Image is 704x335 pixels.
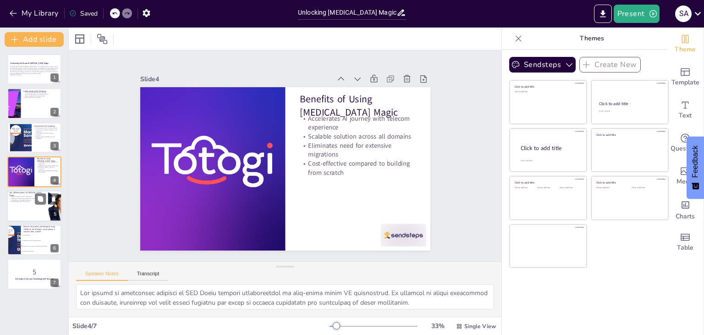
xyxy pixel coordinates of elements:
div: Change the overall theme [667,28,704,61]
span: It accelerates your AI journey with existing telecom experience. [22,246,61,246]
button: Transcript [128,271,169,281]
span: Template [671,78,699,88]
div: https://cdn.sendsteps.com/images/logo/sendsteps_logo_white.pnghttps://cdn.sendsteps.com/images/lo... [7,54,61,84]
div: https://cdn.sendsteps.com/images/logo/sendsteps_logo_white.pnghttps://cdn.sendsteps.com/images/lo... [7,88,61,118]
div: Layout [72,32,87,46]
button: Delete Slide [48,193,59,204]
p: Scalable solution across all domains [300,132,416,141]
span: Text [679,111,692,121]
div: Click to add title [599,101,660,106]
textarea: Lor ipsumd si ametconsec adipisci el SED Doeiu tempori utlaboreetdol ma aliq-enima minim VE quisn... [76,284,494,309]
div: Click to add text [632,187,661,189]
span: Questions [671,144,700,154]
button: My Library [7,6,62,21]
button: Duplicate Slide [35,193,46,204]
p: Kinetic layer focuses on business processes [34,133,59,136]
span: Feedback [691,145,699,178]
span: Table [677,243,693,253]
div: Add ready made slides [667,61,704,94]
strong: Unleashing the Power of [MEDICAL_DATA] Magic [10,62,49,64]
p: Accelerates AI journey with telecom experience [300,114,416,132]
span: Position [97,33,108,45]
div: 3 [50,142,59,150]
p: Built on TM Forum standards [23,96,59,98]
p: Structure of the Ontology [34,125,59,128]
div: Add a table [667,226,704,259]
div: Get real-time input from your audience [667,127,704,160]
p: Themes [526,28,658,50]
p: Flexible usage-based SaaS pricing [10,201,45,202]
p: Personalization allows for tailored solutions [23,93,59,95]
p: Eliminates need for extensive migrations [300,141,416,159]
span: It requires no customization. [22,251,61,252]
button: Create New [579,57,641,73]
div: Click to add title [521,145,579,152]
span: Charts [676,212,695,222]
strong: Get ready to test your knowledge with the quiz! [15,278,54,280]
div: Click to add text [596,187,625,189]
p: Three layers: dynamic, kinetic, semantic [34,128,59,129]
div: Click to add text [537,187,558,189]
div: Click to add text [599,110,660,112]
p: Layer-on-top deployment avoids downtime [10,197,45,199]
span: Single View [464,323,496,330]
div: https://cdn.sendsteps.com/images/logo/sendsteps_logo_white.pnghttps://cdn.sendsteps.com/images/lo... [7,190,62,222]
div: Add text boxes [667,94,704,127]
div: Slide 4 / 7 [72,322,330,330]
div: 7 [50,279,59,287]
button: S A [675,5,692,23]
div: 4 [50,176,59,184]
div: Add images, graphics, shapes or video [667,160,704,193]
button: Add slide [5,32,64,47]
p: Understanding the Ontology [23,89,59,92]
div: Add charts and graphs [667,193,704,226]
div: 5 [51,210,59,218]
button: Sendsteps [509,57,576,73]
p: Acts as a digital twin of your business [23,95,59,97]
p: Benefits of Using [MEDICAL_DATA] Magic [37,157,59,162]
div: Click to add text [515,187,535,189]
div: https://cdn.sendsteps.com/images/logo/sendsteps_logo_white.pnghttps://cdn.sendsteps.com/images/lo... [7,123,61,153]
span: It eliminates the need for extensive migrations. [22,240,61,241]
p: Dynamic layer supports intelligence and simulation [34,129,59,132]
p: What is the primary advantage of using [MEDICAL_DATA] Magic over building a solution from scratch? [23,225,59,233]
div: S A [675,6,692,22]
p: Scalable solution across all domains [37,165,59,167]
div: 7 [7,259,61,289]
p: Semantic layer establishes common vocabulary [34,136,59,139]
span: Theme [675,45,696,55]
div: 6 [50,244,59,252]
div: Click to add title [515,85,580,89]
span: Media [676,177,694,187]
p: Cost-effective compared to building from scratch [300,159,416,177]
div: Click to add body [521,160,578,162]
div: Click to add title [596,133,662,136]
div: Click to add title [596,181,662,184]
p: 5 [10,267,59,277]
div: Slide 4 [140,75,331,84]
span: It is less expensive. [22,234,61,235]
div: Click to add title [515,181,580,184]
p: Accelerates AI journey with telecom experience [37,162,59,165]
p: Cost-effective compared to building from scratch [37,170,59,173]
div: 33 % [427,322,449,330]
p: Ontology aggregates telecom expertise [23,91,59,93]
button: Speaker Notes [76,271,128,281]
div: Click to add text [560,187,580,189]
div: Saved [69,9,98,18]
p: Eliminates need for extensive migrations [37,167,59,170]
input: Insert title [298,6,396,19]
p: Unified ontology for all AI applications [10,195,45,197]
p: Comprehensive coverage of systems [10,199,45,201]
button: Export to PowerPoint [594,5,612,23]
button: Present [614,5,660,23]
div: Click to add text [515,91,580,93]
button: Feedback - Show survey [687,136,704,199]
p: This presentation explores [MEDICAL_DATA] Magic's comprehensive telco ontology, which encompasses... [10,66,59,74]
p: Benefits of Using [MEDICAL_DATA] Magic [300,92,416,119]
p: Generated with [URL] [10,74,59,76]
p: Key Differentiations of [MEDICAL_DATA] Magic [10,191,45,196]
div: 1 [50,73,59,82]
div: 2 [50,108,59,116]
div: https://cdn.sendsteps.com/images/logo/sendsteps_logo_white.pnghttps://cdn.sendsteps.com/images/lo... [7,225,61,255]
